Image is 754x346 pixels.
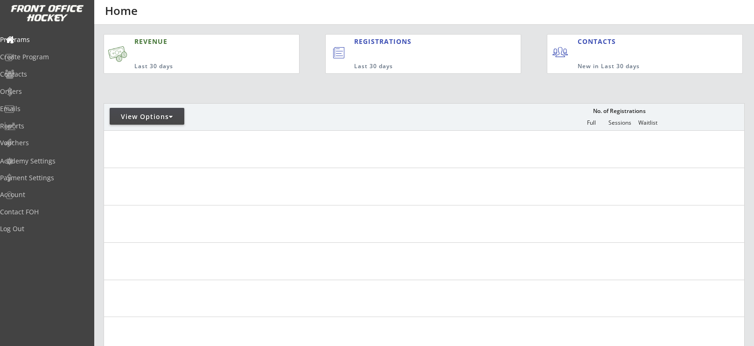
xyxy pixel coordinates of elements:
div: Full [577,120,605,126]
div: Waitlist [634,120,662,126]
div: Sessions [606,120,634,126]
div: New in Last 30 days [578,63,699,71]
div: View Options [110,112,184,121]
div: REGISTRATIONS [354,37,478,46]
div: No. of Registrations [590,108,648,114]
div: Last 30 days [354,63,482,71]
div: CONTACTS [578,37,620,46]
div: REVENUE [134,37,254,46]
div: Last 30 days [134,63,254,71]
